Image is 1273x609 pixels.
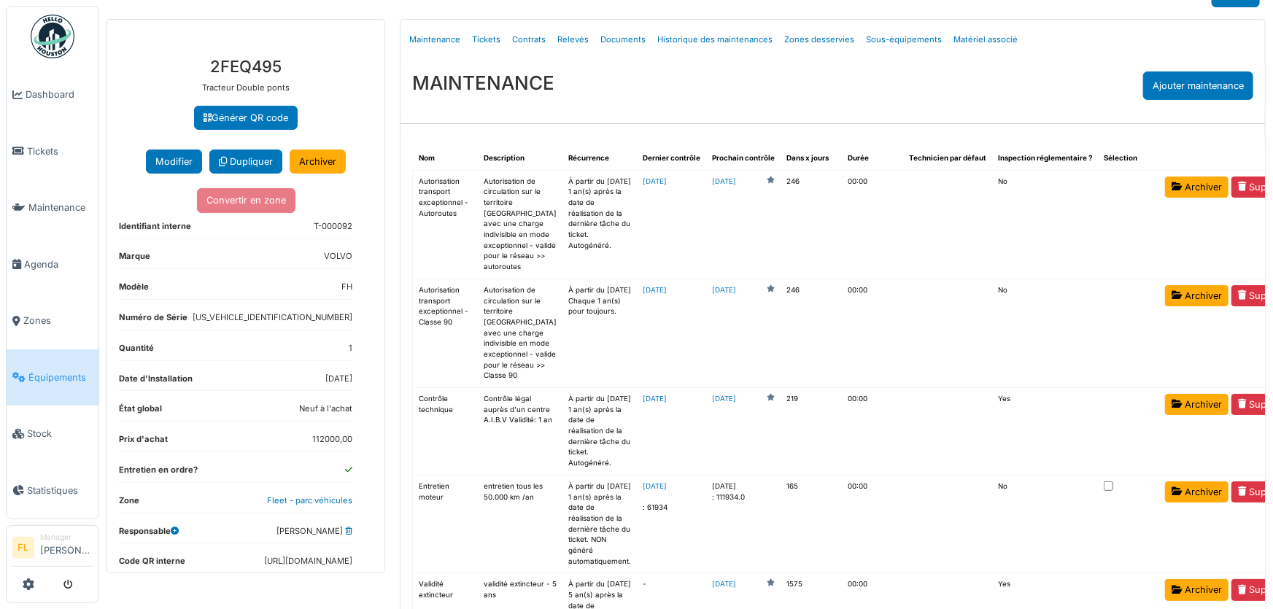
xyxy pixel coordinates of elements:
a: Zones desservies [778,23,860,57]
td: Autorisation de circulation sur le territoire [GEOGRAPHIC_DATA] avec une charge indivisible en mo... [478,170,562,279]
dd: Neuf à l'achat [299,403,352,415]
dd: VOLVO [324,250,352,263]
dt: Numéro de Série [119,311,187,330]
p: Tracteur Double ponts [119,82,373,94]
a: [DATE] [712,579,736,590]
dt: Prix d'achat [119,433,168,451]
li: FL [12,537,34,559]
a: Contrats [506,23,552,57]
a: Archiver [290,150,346,174]
span: translation missing: fr.shared.no [998,286,1007,294]
a: Archiver [1165,481,1228,503]
a: [DATE] [712,394,736,405]
td: 00:00 [842,170,903,279]
dd: [URL][DOMAIN_NAME] [264,555,352,567]
th: Technicien par défaut [903,147,992,170]
dd: T-000092 [314,220,352,233]
a: Générer QR code [194,106,298,130]
td: 00:00 [842,475,903,573]
dt: Quantité [119,342,154,360]
button: Modifier [146,150,202,174]
dd: [DATE] [325,373,352,385]
td: Autorisation transport exceptionnel - Classe 90 [413,279,479,387]
td: Entretien moteur [413,475,479,573]
dt: Responsable [119,525,179,543]
h3: 2FEQ495 [119,57,373,76]
dt: Code QR interne [119,555,185,573]
a: Équipements [7,349,98,406]
th: Durée [842,147,903,170]
dd: 1 [349,342,352,354]
a: [DATE] [712,177,736,187]
dd: [PERSON_NAME] [276,525,352,538]
td: À partir du [DATE] 1 an(s) après la date de réalisation de la dernière tâche du ticket. NON génér... [562,475,637,573]
li: [PERSON_NAME] [40,532,93,563]
dt: Identifiant interne [119,220,191,238]
th: Récurrence [562,147,637,170]
td: 00:00 [842,388,903,476]
a: Maintenance [403,23,466,57]
a: Fleet - parc véhicules [267,495,352,505]
td: Contrôle légal auprès d'un centre A.I.B.V Validité: 1 an [478,388,562,476]
a: Relevés [552,23,595,57]
td: À partir du [DATE] 1 an(s) après la date de réalisation de la dernière tâche du ticket. Autogénéré. [562,170,637,279]
a: Matériel associé [948,23,1024,57]
span: Stock [27,427,93,441]
a: Tickets [466,23,506,57]
a: [DATE] [643,395,667,403]
td: À partir du [DATE] 1 an(s) après la date de réalisation de la dernière tâche du ticket. Autogénéré. [562,388,637,476]
td: 165 [781,475,842,573]
span: translation missing: fr.shared.yes [998,580,1010,588]
a: Dashboard [7,66,98,123]
td: Autorisation transport exceptionnel - Autoroutes [413,170,479,279]
a: Documents [595,23,651,57]
th: Dernier contrôle [637,147,706,170]
dd: FH [341,281,352,293]
th: Sélection [1098,147,1159,170]
th: Prochain contrôle [706,147,781,170]
div: Manager [40,532,93,543]
td: 219 [781,388,842,476]
dd: [US_VEHICLE_IDENTIFICATION_NUMBER] [193,311,352,324]
span: Zones [23,314,93,327]
th: Description [478,147,562,170]
dt: État global [119,403,162,421]
td: entretien tous les 50.000 km /an [478,475,562,573]
span: Statistiques [27,484,93,497]
td: 00:00 [842,279,903,387]
span: translation missing: fr.shared.no [998,482,1007,490]
a: Archiver [1165,394,1228,415]
a: FL Manager[PERSON_NAME] [12,532,93,567]
span: Maintenance [28,201,93,214]
a: Agenda [7,236,98,293]
th: Inspection réglementaire ? [992,147,1098,170]
td: Autorisation de circulation sur le territoire [GEOGRAPHIC_DATA] avec une charge indivisible en mo... [478,279,562,387]
h3: MAINTENANCE [412,71,554,94]
a: Historique des maintenances [651,23,778,57]
a: Stock [7,406,98,462]
span: translation missing: fr.shared.yes [998,395,1010,403]
a: [DATE] [712,285,736,296]
a: Sous-équipements [860,23,948,57]
a: Dupliquer [209,150,282,174]
th: Nom [413,147,479,170]
td: Contrôle technique [413,388,479,476]
a: Statistiques [7,462,98,519]
a: Zones [7,292,98,349]
a: Tickets [7,123,98,180]
a: [DATE] [643,177,667,185]
td: : 61934 [637,475,706,573]
dt: Modèle [119,281,149,299]
span: Équipements [28,371,93,384]
dd: 112000,00 [312,433,352,446]
dt: Zone [119,494,139,513]
a: [DATE] [643,482,667,490]
dt: Entretien en ordre? [119,464,198,482]
span: Tickets [27,144,93,158]
span: Agenda [24,257,93,271]
a: Archiver [1165,177,1228,198]
dt: Marque [119,250,150,268]
a: [DATE] [643,286,667,294]
span: Dashboard [26,88,93,101]
span: translation missing: fr.shared.no [998,177,1007,185]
